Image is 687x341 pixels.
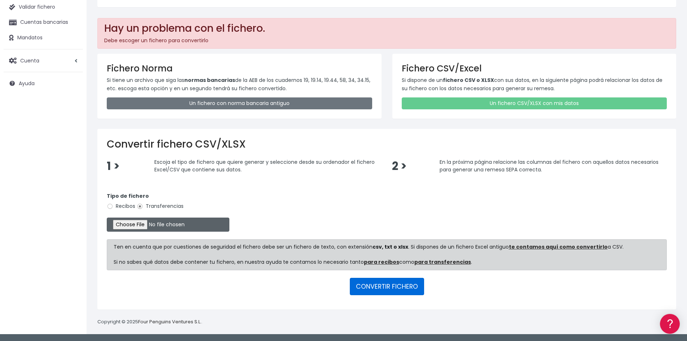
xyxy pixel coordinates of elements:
a: Perfiles de empresas [7,125,137,136]
h2: Convertir fichero CSV/XLSX [107,138,667,150]
label: Recibos [107,202,135,210]
a: Problemas habituales [7,102,137,114]
div: Programadores [7,173,137,180]
a: General [7,155,137,166]
strong: csv, txt o xlsx [373,243,408,250]
strong: Tipo de fichero [107,192,149,200]
span: Ayuda [19,80,35,87]
button: Contáctanos [7,193,137,206]
div: Debe escoger un fichero para convertirlo [97,18,676,49]
strong: fichero CSV o XLSX [443,76,494,84]
a: Cuentas bancarias [4,15,83,30]
h2: Hay un problema con el fichero. [104,22,670,35]
span: 1 > [107,158,120,174]
span: Cuenta [20,57,39,64]
a: para recibos [364,258,399,266]
div: Convertir ficheros [7,80,137,87]
a: Información general [7,61,137,73]
span: En la próxima página relacione las columnas del fichero con aquellos datos necesarios para genera... [440,158,659,173]
a: Four Penguins Ventures S.L. [138,318,201,325]
h3: Fichero Norma [107,63,372,74]
strong: normas bancarias [184,76,235,84]
h3: Fichero CSV/Excel [402,63,667,74]
a: API [7,184,137,196]
span: Escoja el tipo de fichero que quiere generar y seleccione desde su ordenador el fichero Excel/CSV... [154,158,375,173]
a: Formatos [7,91,137,102]
p: Si tiene un archivo que siga las de la AEB de los cuadernos 19, 19.14, 19.44, 58, 34, 34.15, etc.... [107,76,372,92]
label: Transferencias [137,202,184,210]
a: Un fichero con norma bancaria antiguo [107,97,372,109]
a: te contamos aquí como convertirlo [509,243,608,250]
a: Un fichero CSV/XLSX con mis datos [402,97,667,109]
div: Facturación [7,143,137,150]
p: Si dispone de un con sus datos, en la siguiente página podrá relacionar los datos de su fichero c... [402,76,667,92]
a: POWERED BY ENCHANT [99,208,139,215]
a: para transferencias [414,258,471,266]
a: Cuenta [4,53,83,68]
p: Copyright © 2025 . [97,318,202,326]
a: Ayuda [4,76,83,91]
button: CONVERTIR FICHERO [350,278,424,295]
span: 2 > [392,158,407,174]
a: Mandatos [4,30,83,45]
div: Información general [7,50,137,57]
a: Videotutoriales [7,114,137,125]
div: Ten en cuenta que por cuestiones de seguridad el fichero debe ser un fichero de texto, con extens... [107,239,667,270]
